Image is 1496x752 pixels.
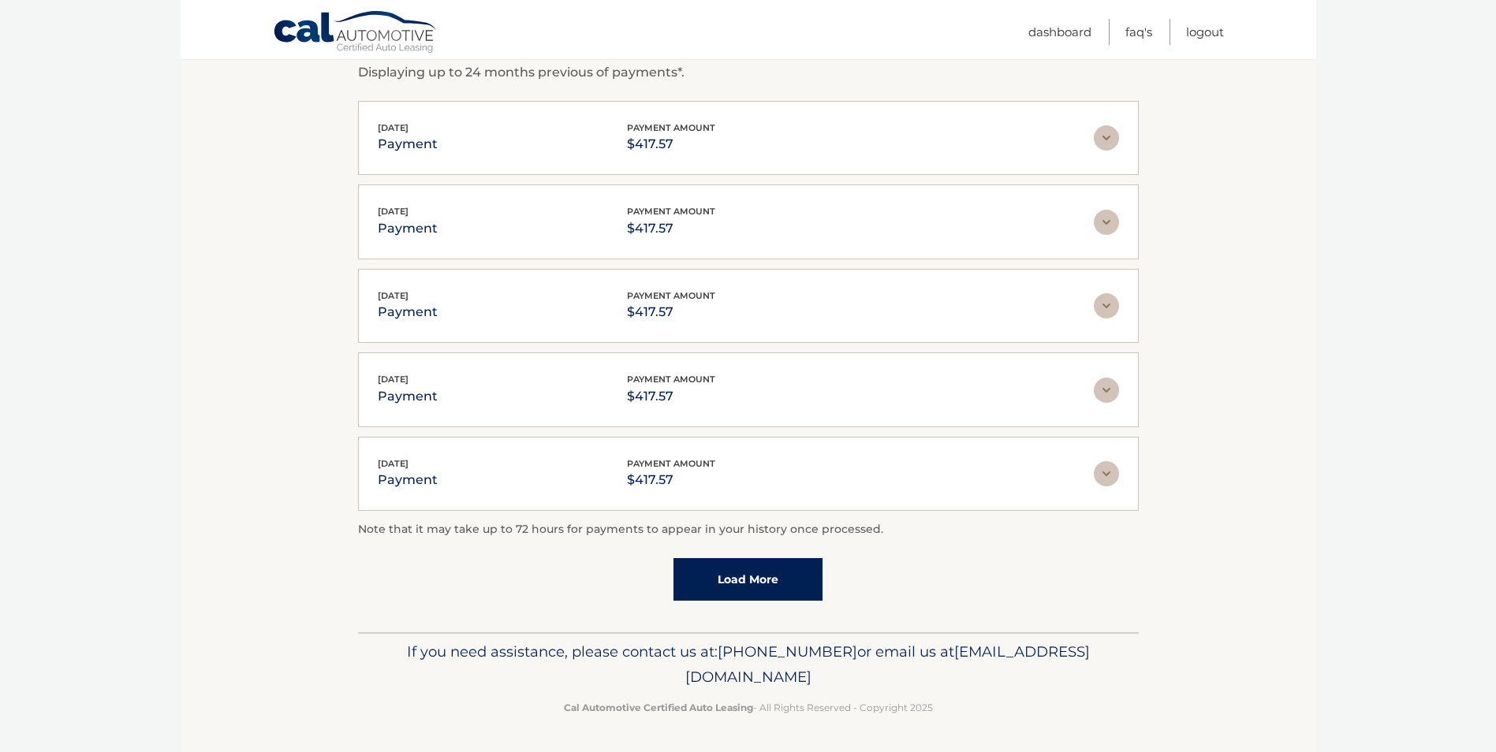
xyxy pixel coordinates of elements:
[627,301,715,323] p: $417.57
[378,133,438,155] p: payment
[627,218,715,240] p: $417.57
[1094,125,1119,151] img: accordion-rest.svg
[627,133,715,155] p: $417.57
[685,642,1090,686] span: [EMAIL_ADDRESS][DOMAIN_NAME]
[627,458,715,469] span: payment amount
[673,558,823,601] a: Load More
[1186,19,1224,45] a: Logout
[378,122,409,133] span: [DATE]
[627,122,715,133] span: payment amount
[1094,293,1119,318] img: accordion-rest.svg
[378,301,438,323] p: payment
[1094,461,1119,486] img: accordion-rest.svg
[378,218,438,240] p: payment
[627,206,715,217] span: payment amount
[627,374,715,385] span: payment amount
[378,385,438,408] p: payment
[1125,19,1152,45] a: FAQ's
[627,469,715,491] p: $417.57
[378,458,409,469] span: [DATE]
[378,374,409,385] span: [DATE]
[273,10,438,56] a: Cal Automotive
[378,290,409,301] span: [DATE]
[627,385,715,408] p: $417.57
[358,520,1139,539] p: Note that it may take up to 72 hours for payments to appear in your history once processed.
[718,642,857,661] span: [PHONE_NUMBER]
[358,63,1139,82] p: Displaying up to 24 months previous of payments*.
[1094,378,1119,403] img: accordion-rest.svg
[564,702,753,713] strong: Cal Automotive Certified Auto Leasing
[627,290,715,301] span: payment amount
[1028,19,1091,45] a: Dashboard
[378,469,438,491] p: payment
[1094,210,1119,235] img: accordion-rest.svg
[378,206,409,217] span: [DATE]
[368,639,1129,690] p: If you need assistance, please contact us at: or email us at
[368,699,1129,716] p: - All Rights Reserved - Copyright 2025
